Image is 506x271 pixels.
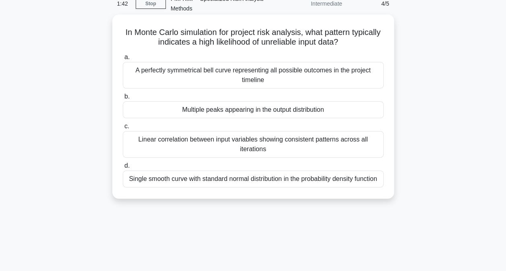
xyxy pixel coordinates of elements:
[123,131,384,158] div: Linear correlation between input variables showing consistent patterns across all iterations
[123,170,384,187] div: Single smooth curve with standard normal distribution in the probability density function
[124,162,130,169] span: d.
[124,53,130,60] span: a.
[122,27,384,47] h5: In Monte Carlo simulation for project risk analysis, what pattern typically indicates a high like...
[124,123,129,129] span: c.
[123,101,384,118] div: Multiple peaks appearing in the output distribution
[123,62,384,88] div: A perfectly symmetrical bell curve representing all possible outcomes in the project timeline
[124,93,130,100] span: b.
